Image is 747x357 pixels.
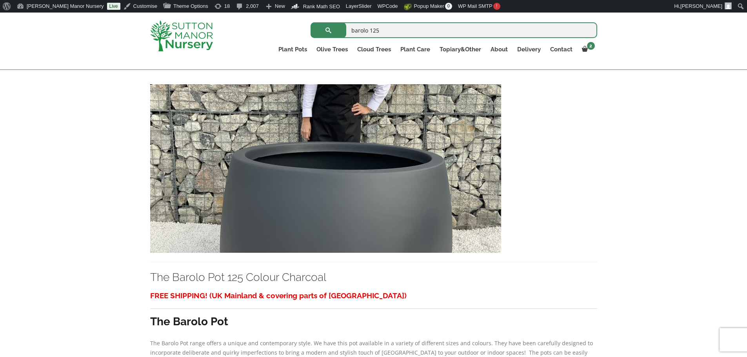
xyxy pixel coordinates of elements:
a: Topiary&Other [435,44,486,55]
span: 2 [587,42,595,50]
a: Delivery [513,44,545,55]
span: [PERSON_NAME] [680,3,722,9]
span: ! [493,3,500,10]
img: logo [150,20,213,51]
strong: The Barolo Pot [150,315,228,328]
img: The Barolo Pot 125 Colour Charcoal - IMG 8046 [150,84,501,253]
a: The Barolo Pot 125 Colour Charcoal [150,271,326,284]
a: Live [107,3,120,10]
a: 2 [577,44,597,55]
span: Rank Math SEO [303,4,340,9]
span: 0 [445,3,452,10]
h3: FREE SHIPPING! (UK Mainland & covering parts of [GEOGRAPHIC_DATA]) [150,288,597,303]
a: Cloud Trees [353,44,396,55]
a: The Barolo Pot 125 Colour Charcoal [150,164,501,172]
a: Olive Trees [312,44,353,55]
a: Plant Care [396,44,435,55]
input: Search... [311,22,597,38]
a: About [486,44,513,55]
a: Plant Pots [274,44,312,55]
a: Contact [545,44,577,55]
